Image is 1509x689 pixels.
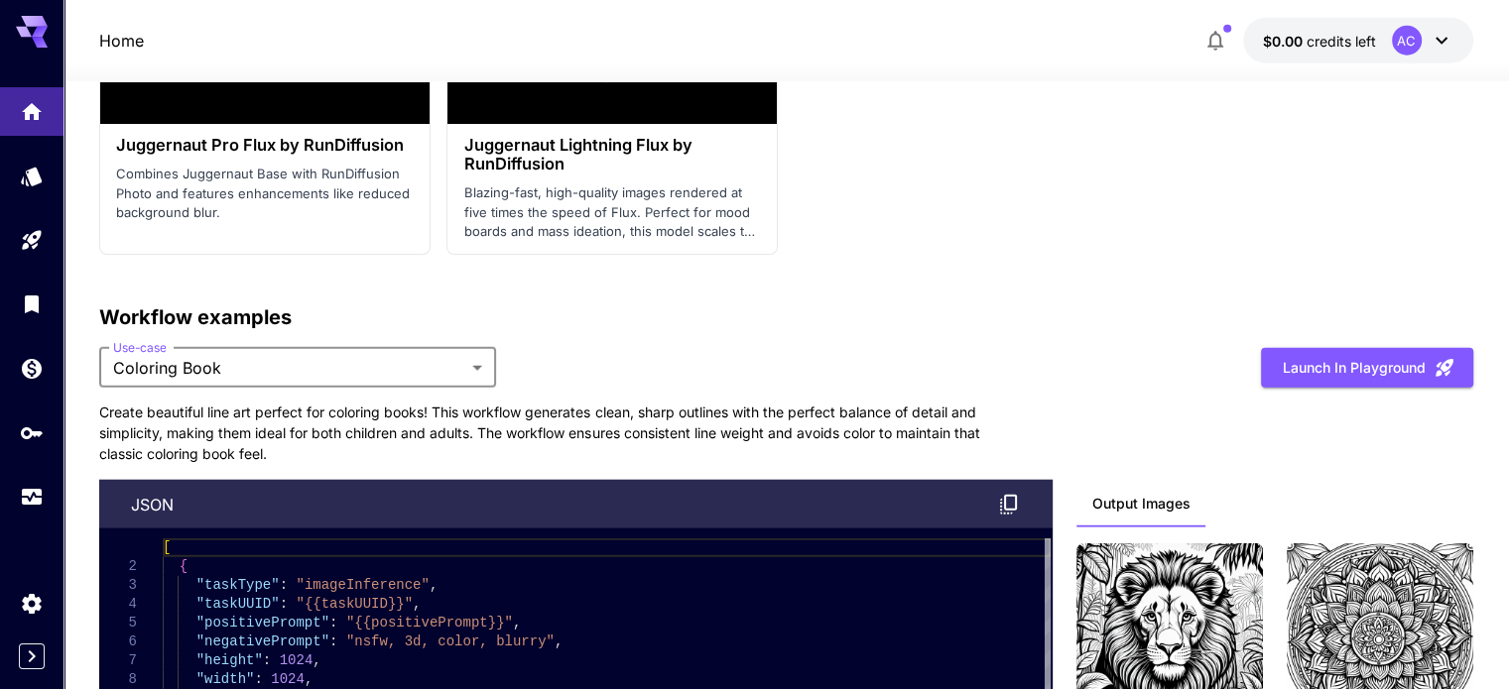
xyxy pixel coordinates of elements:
div: 5 [99,614,137,632]
span: , [413,596,421,612]
span: "{{taskUUID}}" [297,596,414,612]
div: API Keys [20,414,44,439]
nav: breadcrumb [99,29,144,53]
p: Create beautiful line art perfect for coloring books! This workflow generates clean, sharp outlin... [99,402,992,464]
span: : [329,615,337,631]
span: [ [163,539,171,555]
div: 1 [99,538,137,557]
span: "taskUUID" [196,596,280,612]
div: 7 [99,651,137,670]
div: 3 [99,576,137,595]
p: Blazing-fast, high-quality images rendered at five times the speed of Flux. Perfect for mood boar... [463,183,761,242]
div: Home [20,93,44,118]
span: : [255,671,263,687]
div: 6 [99,632,137,651]
span: "taskType" [196,577,280,593]
div: Library [20,291,44,316]
span: "negativePrompt" [196,633,329,649]
p: Combines Juggernaut Base with RunDiffusion Photo and features enhancements like reduced backgroun... [116,165,414,223]
div: Models [20,164,44,188]
span: { [180,558,188,574]
span: "imageInference" [297,577,430,593]
span: 1024 [280,652,314,668]
span: : [280,596,288,612]
a: Home [99,29,144,53]
div: AC [1392,26,1422,56]
button: $0.00AC [1243,18,1473,63]
span: "nsfw, 3d, color, blurry" [346,633,555,649]
span: , [555,633,563,649]
span: 1024 [272,671,306,687]
span: : [263,652,271,668]
h3: Juggernaut Lightning Flux by RunDiffusion [463,136,761,173]
span: "positivePrompt" [196,615,329,631]
button: Expand sidebar [19,643,45,669]
span: , [430,577,438,593]
div: Settings [20,591,44,616]
span: credits left [1307,33,1376,50]
div: Playground [20,228,44,253]
span: Coloring Book [113,356,464,380]
div: Usage [20,485,44,510]
div: $0.00 [1263,31,1376,52]
span: $0.00 [1263,33,1307,50]
div: 4 [99,595,137,614]
label: Use-case [113,339,166,356]
span: , [314,652,321,668]
span: Output Images [1092,495,1191,513]
span: "height" [196,652,263,668]
button: Launch in Playground [1261,348,1473,389]
span: , [513,615,521,631]
span: "{{positivePrompt}}" [346,615,513,631]
div: 8 [99,670,137,689]
span: : [280,577,288,593]
div: 2 [99,557,137,576]
p: Workflow examples [99,302,1472,332]
span: , [305,671,313,687]
div: Wallet [20,350,44,375]
h3: Juggernaut Pro Flux by RunDiffusion [116,136,414,155]
span: "width" [196,671,255,687]
span: : [329,633,337,649]
p: json [131,493,174,517]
